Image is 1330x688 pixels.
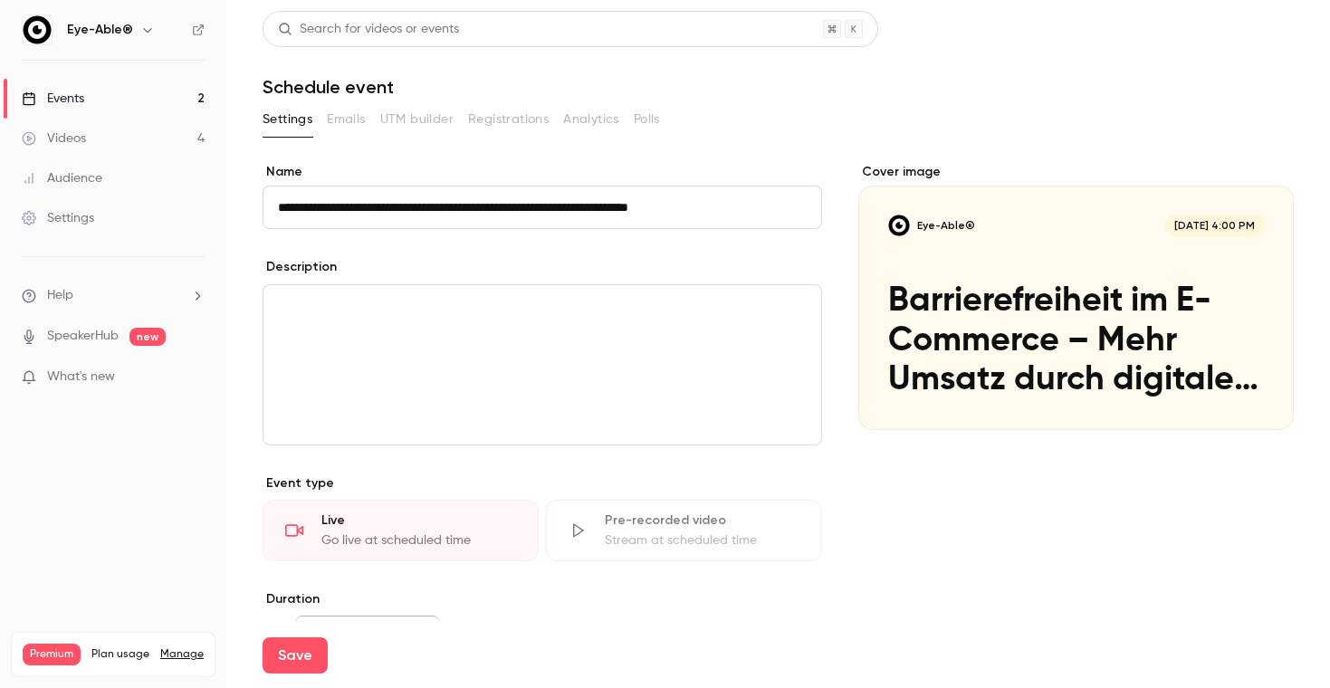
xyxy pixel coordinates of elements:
h1: Schedule event [263,76,1294,98]
div: Settings [22,209,94,227]
p: Event type [263,474,822,492]
div: editor [263,285,821,444]
div: Audience [22,169,102,187]
span: Premium [23,644,81,665]
a: SpeakerHub [47,327,119,346]
div: Go live at scheduled time [321,531,516,549]
button: Save [263,637,328,674]
div: Videos [22,129,86,148]
li: help-dropdown-opener [22,286,205,305]
span: What's new [47,368,115,387]
label: Duration [263,590,822,608]
iframe: Noticeable Trigger [183,369,205,386]
span: Plan usage [91,647,149,662]
div: Live [321,511,516,530]
div: Events [22,90,84,108]
span: Polls [634,110,660,129]
span: Registrations [468,110,549,129]
label: Cover image [858,163,1294,181]
span: Help [47,286,73,305]
span: Emails [327,110,365,129]
div: Search for videos or events [278,20,459,39]
label: Description [263,258,337,276]
label: Name [263,163,822,181]
span: Analytics [563,110,619,129]
img: Eye-Able® [23,15,52,44]
div: Pre-recorded video [605,511,799,530]
section: description [263,284,822,445]
h6: Eye-Able® [67,21,133,39]
section: Cover image [858,163,1294,430]
button: Settings [263,105,312,134]
a: Manage [160,647,204,662]
div: Stream at scheduled time [605,531,799,549]
div: LiveGo live at scheduled time [263,500,539,561]
div: Pre-recorded videoStream at scheduled time [546,500,822,561]
span: UTM builder [380,110,454,129]
span: new [129,328,166,346]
